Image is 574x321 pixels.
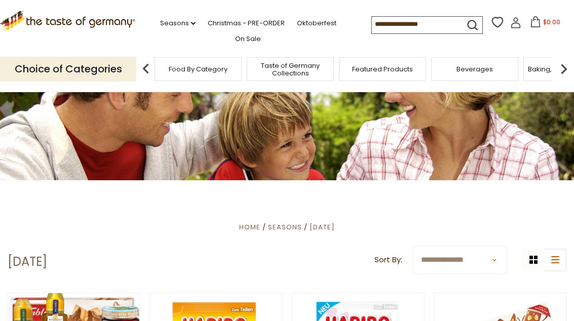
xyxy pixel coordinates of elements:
[136,59,156,79] img: previous arrow
[208,18,285,29] a: Christmas - PRE-ORDER
[8,254,47,269] h1: [DATE]
[456,65,493,73] a: Beverages
[250,62,331,77] a: Taste of Germany Collections
[310,222,335,232] a: [DATE]
[268,222,302,232] a: Seasons
[543,18,560,26] span: $0.00
[374,254,402,266] label: Sort By:
[239,222,260,232] a: Home
[352,65,413,73] a: Featured Products
[169,65,227,73] a: Food By Category
[297,18,336,29] a: Oktoberfest
[554,59,574,79] img: next arrow
[160,18,196,29] a: Seasons
[235,33,261,45] a: On Sale
[523,16,566,31] button: $0.00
